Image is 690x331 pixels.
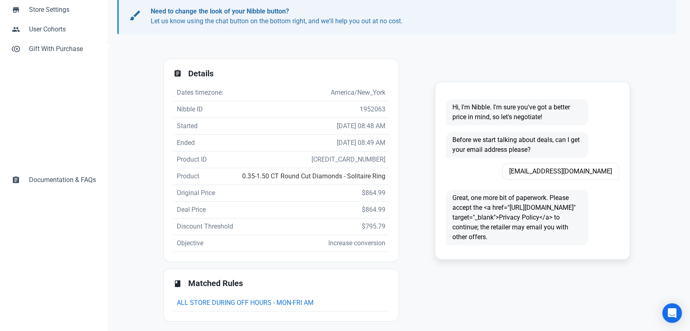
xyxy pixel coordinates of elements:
[174,69,182,78] span: assignment
[7,170,101,190] a: assignmentDocumentation & FAQs
[174,84,237,101] td: Dates timezone:
[502,163,619,180] span: [EMAIL_ADDRESS][DOMAIN_NAME]
[29,175,96,185] span: Documentation & FAQs
[446,190,588,245] span: Great, one more bit of paperwork. Please accept the <a href="[URL][DOMAIN_NAME]" target="_blank">...
[151,7,657,26] p: Let us know using the chat button on the bottom right, and we'll help you out at no cost.
[174,118,237,135] td: Started
[174,202,237,218] td: Deal Price
[129,9,142,22] span: brush
[174,218,237,235] td: Discount Threshold
[237,135,389,151] td: [DATE] 08:49 AM
[237,151,389,168] td: [CREDIT_CARD_NUMBER]
[29,24,96,34] span: User Cohorts
[446,132,588,158] span: Before we start talking about deals, can I get your email address please?
[7,39,101,59] a: control_point_duplicateGift With Purchase
[29,44,96,54] span: Gift With Purchase
[362,206,385,213] span: $864.99
[446,99,588,125] span: Hi, I'm Nibble. I'm sure you've got a better price in mind, so let's negotiate!
[237,185,389,202] td: $864.99
[29,5,96,15] span: Store Settings
[237,84,389,101] td: America/New_York
[12,5,20,13] span: store
[662,303,682,323] div: Open Intercom Messenger
[237,118,389,135] td: [DATE] 08:48 AM
[151,7,289,15] b: Need to change the look of your Nibble button?
[174,185,237,202] td: Original Price
[12,175,20,183] span: assignment
[174,151,237,168] td: Product ID
[242,172,385,180] a: 0.35-1.50 CT Round Cut Diamonds - Solitaire Ring
[7,20,101,39] a: peopleUser Cohorts
[174,168,237,185] td: Product
[174,101,237,118] td: Nibble ID
[188,279,389,288] h2: Matched Rules
[237,235,389,252] td: Increase conversion
[12,44,20,52] span: control_point_duplicate
[188,69,389,78] h2: Details
[174,135,237,151] td: Ended
[237,101,389,118] td: 1952063
[174,235,237,252] td: Objective
[174,280,182,288] span: book
[362,222,385,230] span: $795.79
[12,24,20,33] span: people
[177,299,314,307] a: ALL STORE DURING OFF HOURS - MON-FRI AM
